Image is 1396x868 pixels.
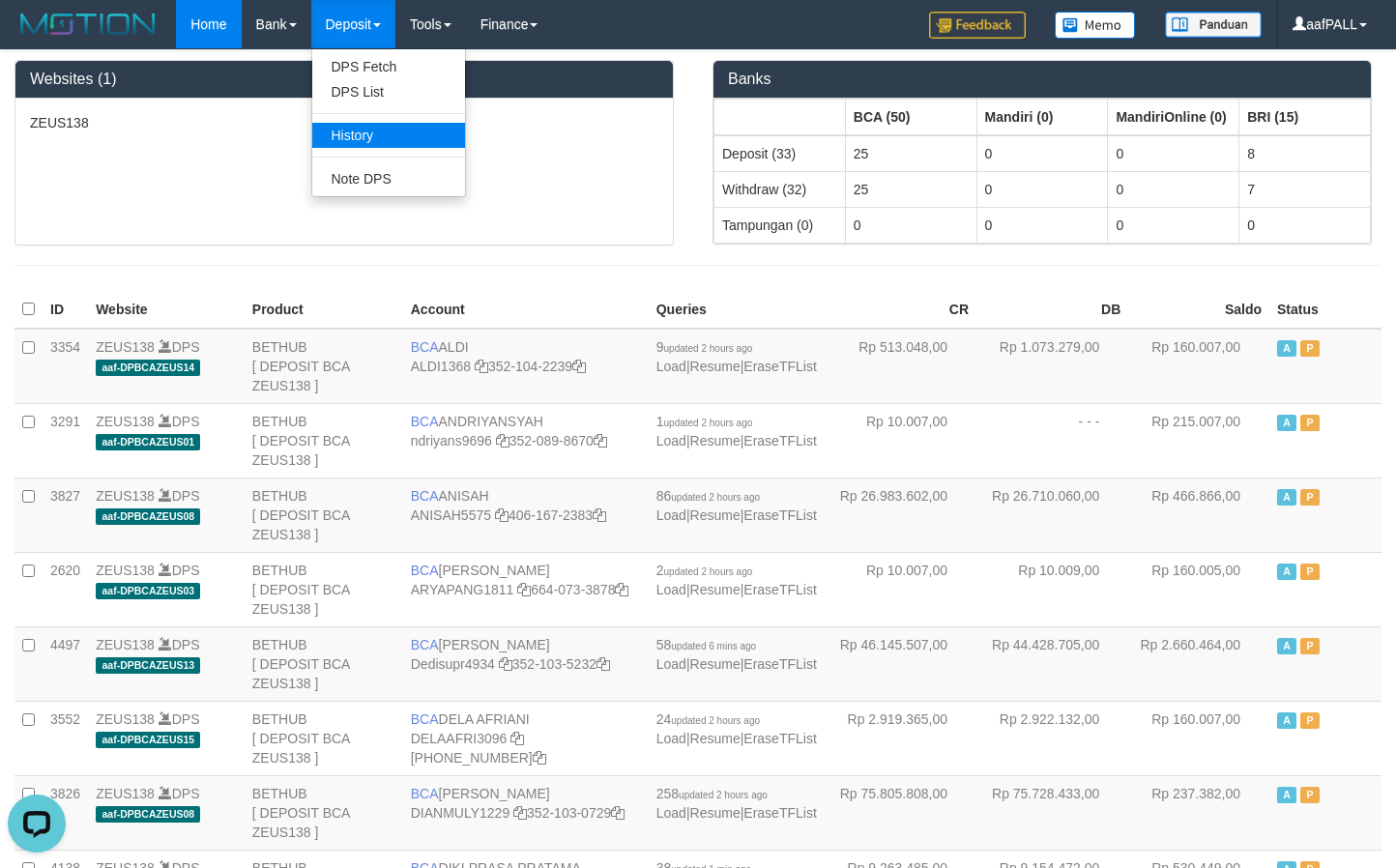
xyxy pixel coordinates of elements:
[656,414,753,429] span: 1
[411,433,492,448] a: ndriyans9696
[976,135,1108,172] td: 0
[656,339,817,374] span: | |
[664,343,753,354] span: updated 2 hours ago
[656,637,756,652] span: 58
[43,403,88,477] td: 3291
[88,626,245,701] td: DPS
[714,135,846,172] td: Deposit (33)
[43,626,88,701] td: 4497
[1277,787,1296,803] span: Active
[475,359,488,374] a: Copy ALDI1368 to clipboard
[572,359,586,374] a: Copy 3521042239 to clipboard
[743,656,816,672] a: EraseTFList
[411,507,491,523] a: ANISAH5575
[245,775,403,850] td: BETHUB [ DEPOSIT BCA ZEUS138 ]
[411,488,439,504] span: BCA
[743,507,816,523] a: EraseTFList
[656,786,768,801] span: 258
[1277,638,1296,654] span: Active
[976,99,1108,135] th: Group: activate to sort column ascending
[1300,638,1320,654] span: Paused
[245,477,403,552] td: BETHUB [ DEPOSIT BCA ZEUS138 ]
[656,563,817,597] span: | |
[96,414,155,429] a: ZEUS138
[495,507,509,523] a: Copy ANISAH5575 to clipboard
[499,656,512,672] a: Copy Dedisupr4934 to clipboard
[976,171,1108,207] td: 0
[656,731,686,746] a: Load
[656,359,686,374] a: Load
[845,207,976,243] td: 0
[513,805,527,821] a: Copy DIANMULY1229 to clipboard
[976,701,1128,775] td: Rp 2.922.132,00
[1128,701,1269,775] td: Rp 160.007,00
[671,641,756,651] span: updated 6 mins ago
[594,433,607,448] a: Copy 3520898670 to clipboard
[615,582,628,597] a: Copy 6640733878 to clipboard
[1055,12,1136,39] img: Button%20Memo.svg
[825,291,976,329] th: CR
[714,99,846,135] th: Group: activate to sort column ascending
[1277,340,1296,357] span: Active
[245,403,403,477] td: BETHUB [ DEPOSIT BCA ZEUS138 ]
[403,552,649,626] td: [PERSON_NAME] 664-073-3878
[88,329,245,404] td: DPS
[656,711,817,746] span: | |
[96,711,155,727] a: ZEUS138
[593,507,606,523] a: Copy 4061672383 to clipboard
[96,508,200,525] span: aaf-DPBCAZEUS08
[411,786,439,801] span: BCA
[411,731,508,746] a: DELAAFRI3096
[671,492,760,503] span: updated 2 hours ago
[496,433,509,448] a: Copy ndriyans9696 to clipboard
[656,507,686,523] a: Load
[312,79,465,104] a: DPS List
[96,637,155,652] a: ZEUS138
[1128,477,1269,552] td: Rp 466.866,00
[825,403,976,477] td: Rp 10.007,00
[411,805,509,821] a: DIANMULY1229
[690,433,741,448] a: Resume
[403,291,649,329] th: Account
[1108,207,1239,243] td: 0
[403,477,649,552] td: ANISAH 406-167-2383
[825,701,976,775] td: Rp 2.919.365,00
[728,71,1356,88] h3: Banks
[929,12,1026,39] img: Feedback.jpg
[312,166,465,191] a: Note DPS
[245,329,403,404] td: BETHUB [ DEPOSIT BCA ZEUS138 ]
[825,477,976,552] td: Rp 26.983.602,00
[411,339,439,355] span: BCA
[96,563,155,578] a: ZEUS138
[43,329,88,404] td: 3354
[517,582,531,597] a: Copy ARYAPANG1811 to clipboard
[714,171,846,207] td: Withdraw (32)
[88,403,245,477] td: DPS
[679,790,768,800] span: updated 2 hours ago
[43,775,88,850] td: 3826
[43,291,88,329] th: ID
[656,656,686,672] a: Load
[976,775,1128,850] td: Rp 75.728.433,00
[403,329,649,404] td: ALDI 352-104-2239
[649,291,825,329] th: Queries
[656,711,760,727] span: 24
[656,582,686,597] a: Load
[1277,564,1296,580] span: Active
[245,291,403,329] th: Product
[1108,171,1239,207] td: 0
[656,637,817,672] span: | |
[656,339,753,355] span: 9
[656,786,817,821] span: | |
[1300,340,1320,357] span: Paused
[88,291,245,329] th: Website
[96,657,200,674] span: aaf-DPBCAZEUS13
[1128,403,1269,477] td: Rp 215.007,00
[1277,415,1296,431] span: Active
[714,207,846,243] td: Tampungan (0)
[825,329,976,404] td: Rp 513.048,00
[656,805,686,821] a: Load
[976,552,1128,626] td: Rp 10.009,00
[411,656,495,672] a: Dedisupr4934
[976,207,1108,243] td: 0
